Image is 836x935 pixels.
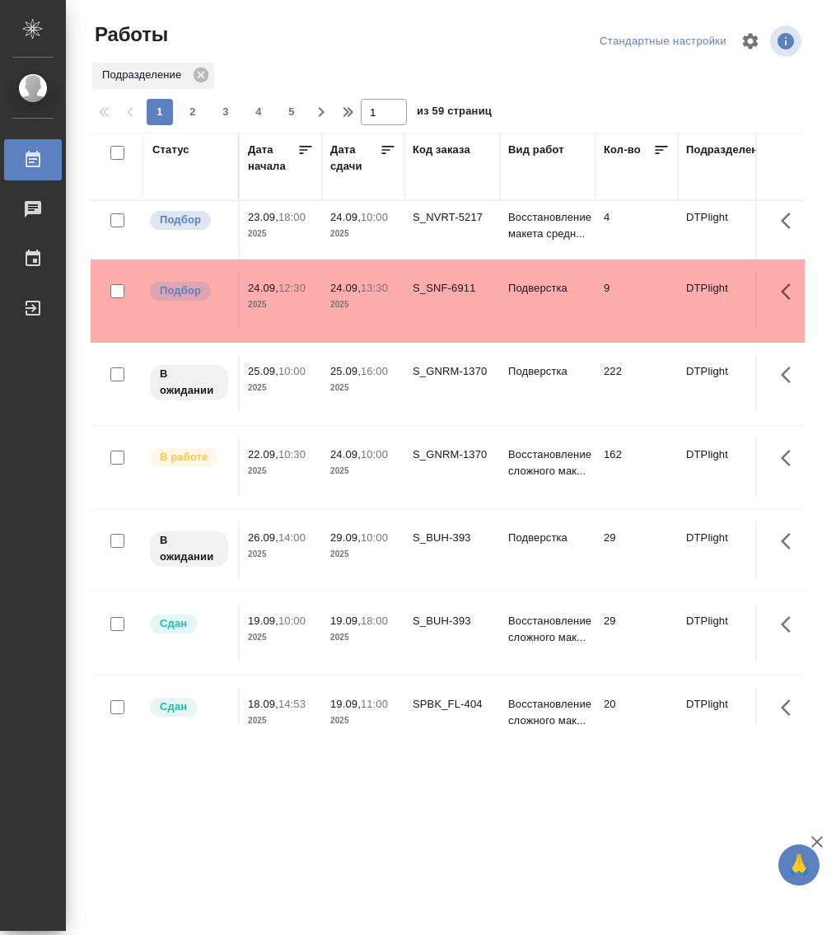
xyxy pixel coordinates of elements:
p: 18.09, [248,698,278,710]
span: Посмотреть информацию [770,26,805,57]
p: Восстановление сложного мак... [508,696,587,729]
div: Дата начала [248,142,297,175]
td: DTPlight [678,355,773,413]
span: Настроить таблицу [731,21,770,61]
div: Исполнитель назначен, приступать к работе пока рано [148,363,230,402]
p: 10:00 [361,531,388,544]
div: S_BUH-393 [413,613,492,629]
span: 4 [245,104,272,120]
button: 2 [180,99,206,125]
p: 22.09, [248,448,278,460]
p: В работе [160,449,208,465]
span: 3 [213,104,239,120]
div: Вид работ [508,142,564,158]
p: 24.09, [330,448,361,460]
div: Можно подбирать исполнителей [148,280,230,302]
p: 2025 [248,713,314,729]
td: DTPlight [678,605,773,662]
p: 2025 [330,226,396,242]
td: 29 [595,521,678,579]
p: 24.09, [330,282,361,294]
p: 26.09, [248,531,278,544]
div: Исполнитель выполняет работу [148,446,230,469]
p: 2025 [248,297,314,313]
button: 3 [213,99,239,125]
button: 5 [278,99,305,125]
p: В ожидании [160,366,218,399]
p: 2025 [330,380,396,396]
td: 162 [595,438,678,496]
p: 2025 [330,713,396,729]
p: 24.09, [248,282,278,294]
p: Подверстка [508,280,587,297]
p: В ожидании [160,532,218,565]
p: 10:30 [278,448,306,460]
p: 14:00 [278,531,306,544]
div: Исполнитель назначен, приступать к работе пока рано [148,530,230,568]
p: 18:00 [278,211,306,223]
p: 12:30 [278,282,306,294]
p: 10:00 [361,211,388,223]
div: Менеджер проверил работу исполнителя, передает ее на следующий этап [148,613,230,635]
p: 25.09, [330,365,361,377]
p: Подразделение [102,67,187,83]
div: S_GNRM-1370 [413,363,492,380]
button: Здесь прячутся важные кнопки [771,605,810,644]
div: Статус [152,142,189,158]
p: 2025 [248,629,314,646]
span: из 59 страниц [417,101,492,125]
div: Подразделение [686,142,771,158]
div: Подразделение [92,63,214,89]
p: 24.09, [330,211,361,223]
div: Можно подбирать исполнителей [148,209,230,231]
p: 29.09, [330,531,361,544]
p: 2025 [330,463,396,479]
p: 2025 [248,463,314,479]
td: 29 [595,605,678,662]
p: 2025 [330,629,396,646]
span: 5 [278,104,305,120]
div: S_GNRM-1370 [413,446,492,463]
button: Здесь прячутся важные кнопки [771,355,810,395]
button: Здесь прячутся важные кнопки [771,521,810,561]
button: Здесь прячутся важные кнопки [771,688,810,727]
p: 2025 [330,546,396,563]
p: 19.09, [330,698,361,710]
div: S_BUH-393 [413,530,492,546]
td: DTPlight [678,272,773,330]
span: Работы [91,21,168,48]
p: 19.09, [330,615,361,627]
p: 25.09, [248,365,278,377]
p: 13:30 [361,282,388,294]
p: Восстановление сложного мак... [508,613,587,646]
p: Подверстка [508,530,587,546]
button: Здесь прячутся важные кнопки [771,272,810,311]
p: 2025 [248,226,314,242]
p: 18:00 [361,615,388,627]
p: Сдан [160,615,187,632]
td: DTPlight [678,688,773,746]
button: 4 [245,99,272,125]
p: 23.09, [248,211,278,223]
div: S_NVRT-5217 [413,209,492,226]
p: 10:00 [278,615,306,627]
div: Кол-во [604,142,641,158]
td: 20 [595,688,678,746]
td: 222 [595,355,678,413]
span: 🙏 [785,848,813,882]
div: Менеджер проверил работу исполнителя, передает ее на следующий этап [148,696,230,718]
button: Здесь прячутся важные кнопки [771,201,810,241]
span: 2 [180,104,206,120]
td: DTPlight [678,521,773,579]
button: 🙏 [778,844,820,886]
td: 9 [595,272,678,330]
p: 2025 [248,380,314,396]
div: S_SNF-6911 [413,280,492,297]
p: 19.09, [248,615,278,627]
p: Подверстка [508,363,587,380]
p: Подбор [160,212,201,228]
div: split button [595,29,731,54]
p: 16:00 [361,365,388,377]
td: 4 [595,201,678,259]
p: Восстановление макета средн... [508,209,587,242]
